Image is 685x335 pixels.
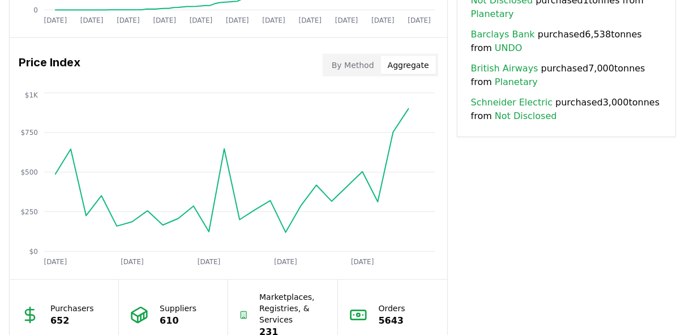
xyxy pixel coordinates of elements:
[20,208,37,216] tspan: $250
[50,303,94,314] p: Purchasers
[335,16,358,24] tspan: [DATE]
[495,41,523,55] a: UNDO
[44,258,67,266] tspan: [DATE]
[259,291,326,325] p: Marketplaces, Registries, & Services
[471,7,514,21] a: Planetary
[198,258,220,266] tspan: [DATE]
[471,62,662,89] span: purchased 7,000 tonnes from
[379,314,405,328] p: 5643
[117,16,139,24] tspan: [DATE]
[50,314,94,328] p: 652
[19,54,80,77] h3: Price Index
[471,96,662,123] span: purchased 3,000 tonnes from
[471,28,535,41] a: Barclays Bank
[471,28,662,55] span: purchased 6,538 tonnes from
[153,16,175,24] tspan: [DATE]
[80,16,103,24] tspan: [DATE]
[262,16,285,24] tspan: [DATE]
[160,314,196,328] p: 610
[471,62,538,75] a: British Airways
[274,258,297,266] tspan: [DATE]
[160,303,196,314] p: Suppliers
[471,96,553,109] a: Schneider Electric
[351,258,374,266] tspan: [DATE]
[299,16,322,24] tspan: [DATE]
[20,129,37,137] tspan: $750
[381,56,436,74] button: Aggregate
[190,16,212,24] tspan: [DATE]
[495,75,538,89] a: Planetary
[29,248,38,256] tspan: $0
[379,303,405,314] p: Orders
[44,16,67,24] tspan: [DATE]
[495,109,557,123] a: Not Disclosed
[20,168,37,176] tspan: $500
[33,6,38,14] tspan: 0
[121,258,143,266] tspan: [DATE]
[25,92,38,100] tspan: $1K
[371,16,394,24] tspan: [DATE]
[325,56,381,74] button: By Method
[226,16,249,24] tspan: [DATE]
[408,16,430,24] tspan: [DATE]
